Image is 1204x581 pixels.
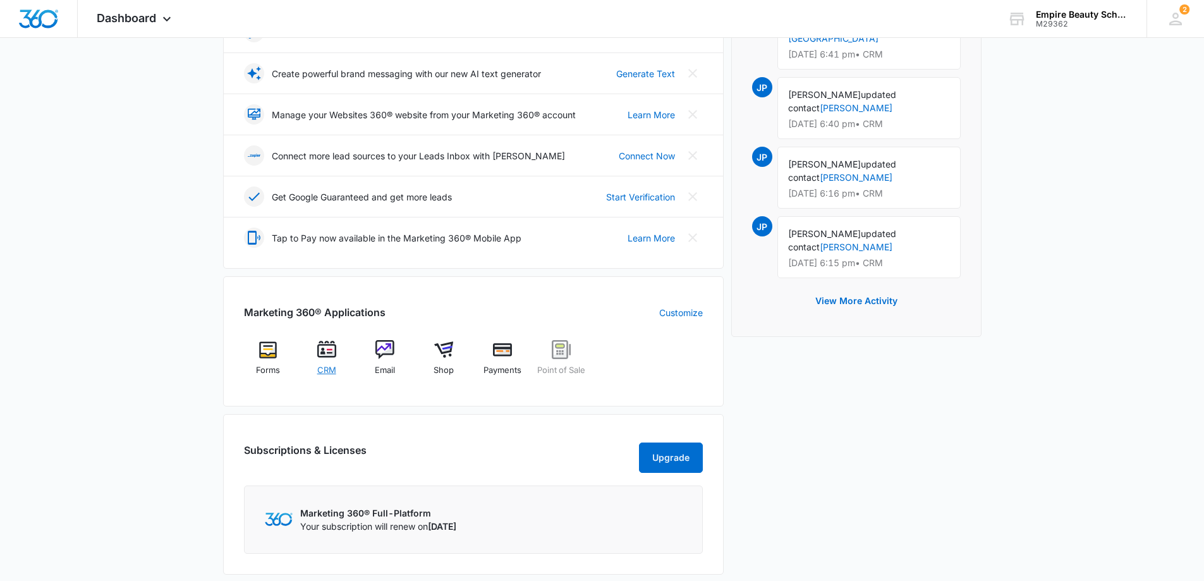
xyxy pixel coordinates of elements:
[752,77,772,97] span: JP
[300,520,456,533] p: Your subscription will renew on
[659,306,703,319] a: Customize
[788,119,950,128] p: [DATE] 6:40 pm • CRM
[1179,4,1189,15] span: 2
[820,242,892,252] a: [PERSON_NAME]
[752,147,772,167] span: JP
[639,443,703,473] button: Upgrade
[244,305,386,320] h2: Marketing 360® Applications
[788,228,861,239] span: [PERSON_NAME]
[375,364,395,377] span: Email
[420,340,468,386] a: Shop
[537,364,585,377] span: Point of Sale
[1179,4,1189,15] div: notifications count
[683,228,703,248] button: Close
[434,364,454,377] span: Shop
[483,364,521,377] span: Payments
[256,364,280,377] span: Forms
[606,190,675,204] a: Start Verification
[272,149,565,162] p: Connect more lead sources to your Leads Inbox with [PERSON_NAME]
[752,216,772,236] span: JP
[478,340,527,386] a: Payments
[683,63,703,83] button: Close
[803,286,910,316] button: View More Activity
[244,340,293,386] a: Forms
[788,189,950,198] p: [DATE] 6:16 pm • CRM
[1036,9,1128,20] div: account name
[628,108,675,121] a: Learn More
[361,340,410,386] a: Email
[265,513,293,526] img: Marketing 360 Logo
[619,149,675,162] a: Connect Now
[788,89,861,100] span: [PERSON_NAME]
[820,172,892,183] a: [PERSON_NAME]
[820,102,892,113] a: [PERSON_NAME]
[244,443,367,468] h2: Subscriptions & Licenses
[428,521,456,532] span: [DATE]
[272,67,541,80] p: Create powerful brand messaging with our new AI text generator
[683,145,703,166] button: Close
[272,108,576,121] p: Manage your Websites 360® website from your Marketing 360® account
[1036,20,1128,28] div: account id
[788,159,861,169] span: [PERSON_NAME]
[272,231,521,245] p: Tap to Pay now available in the Marketing 360® Mobile App
[683,104,703,125] button: Close
[317,364,336,377] span: CRM
[272,190,452,204] p: Get Google Guaranteed and get more leads
[628,231,675,245] a: Learn More
[683,187,703,207] button: Close
[788,259,950,267] p: [DATE] 6:15 pm • CRM
[97,11,156,25] span: Dashboard
[788,50,950,59] p: [DATE] 6:41 pm • CRM
[300,506,456,520] p: Marketing 360® Full-Platform
[537,340,585,386] a: Point of Sale
[616,67,675,80] a: Generate Text
[302,340,351,386] a: CRM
